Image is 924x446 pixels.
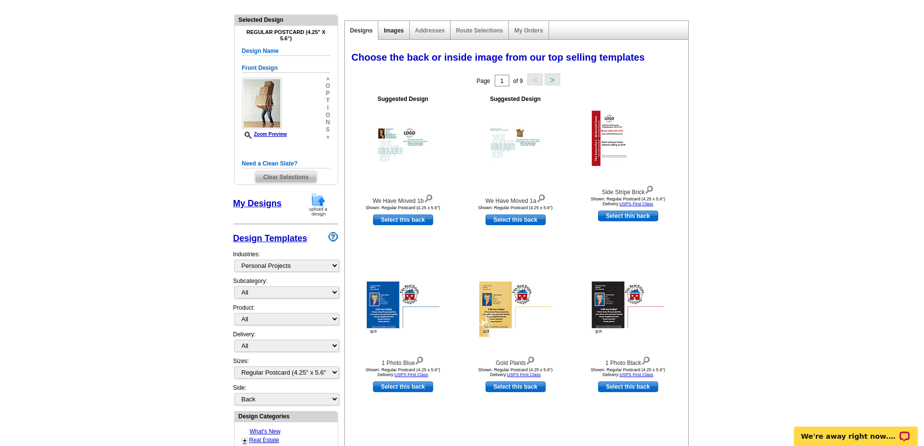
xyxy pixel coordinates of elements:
[592,281,665,337] img: 1 Photo Black
[233,277,338,303] div: Subcategory:
[424,192,433,203] img: view design details
[486,381,546,392] a: use this design
[479,281,552,337] img: Gold Plants
[575,197,681,206] div: Shown: Regular Postcard (4.25 x 5.6") Delivery:
[619,201,653,206] a: USPS First Class
[575,183,681,197] div: Side Stripe Brick
[575,367,681,377] div: Shown: Regular Postcard (4.25 x 5.6") Delivery:
[325,90,330,97] span: p
[476,78,490,84] span: Page
[375,126,431,168] img: We Have Moved 1b
[235,15,338,24] div: Selected Design
[243,437,247,445] a: +
[545,73,560,85] button: >
[325,83,330,90] span: o
[513,78,523,84] span: of 9
[255,171,317,183] span: Clear Selections
[350,192,456,205] div: We Have Moved 1b
[352,52,645,63] span: Choose the back or inside image from our top selling templates
[233,383,338,406] div: Side:
[394,372,428,377] a: USPS First Class
[233,245,338,277] div: Industries:
[325,133,330,141] span: »
[233,233,308,243] a: Design Templates
[350,27,373,34] a: Designs
[788,415,924,446] iframe: LiveChat chat widget
[526,354,535,365] img: view design details
[242,64,330,73] h5: Front Design
[325,126,330,133] span: s
[235,412,338,421] div: Design Categories
[507,372,541,377] a: USPS First Class
[242,78,282,129] img: PCPPMoved1F.jpg
[328,232,338,242] img: design-wizard-help-icon.png
[325,112,330,119] span: o
[233,330,338,357] div: Delivery:
[350,367,456,377] div: Shown: Regular Postcard (4.25 x 5.6") Delivery:
[619,372,653,377] a: USPS First Class
[384,27,404,34] a: Images
[598,381,658,392] a: use this design
[592,111,665,166] img: Side Stripe Brick
[233,357,338,383] div: Sizes:
[250,428,281,435] a: What's New
[242,47,330,56] h5: Design Name
[242,132,287,137] a: Zoom Preview
[350,354,456,367] div: 1 Photo Blue
[645,183,654,194] img: view design details
[486,215,546,225] a: use this design
[233,198,282,208] a: My Designs
[462,367,569,377] div: Shown: Regular Postcard (4.25 x 5.6") Delivery:
[527,73,543,85] button: <
[415,354,424,365] img: view design details
[325,104,330,112] span: i
[490,96,541,102] b: Suggested Design
[415,27,445,34] a: Addresses
[242,159,330,168] h5: Need a Clean Slate?
[306,192,331,217] img: upload-design
[233,303,338,330] div: Product:
[350,205,456,210] div: Shown: Regular Postcard (4.25 x 5.6")
[488,126,543,168] img: We Have Moved 1a
[242,29,330,42] h4: Regular Postcard (4.25" x 5.6")
[536,192,546,203] img: view design details
[325,75,330,83] span: »
[249,437,279,444] a: Real Estate
[641,354,650,365] img: view design details
[462,205,569,210] div: Shown: Regular Postcard (4.25 x 5.6")
[373,381,433,392] a: use this design
[325,97,330,104] span: t
[575,354,681,367] div: 1 Photo Black
[377,96,428,102] b: Suggested Design
[462,192,569,205] div: We Have Moved 1a
[598,211,658,221] a: use this design
[514,27,543,34] a: My Orders
[325,119,330,126] span: n
[462,354,569,367] div: Gold Plants
[373,215,433,225] a: use this design
[367,281,439,337] img: 1 Photo Blue
[456,27,503,34] a: Route Selections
